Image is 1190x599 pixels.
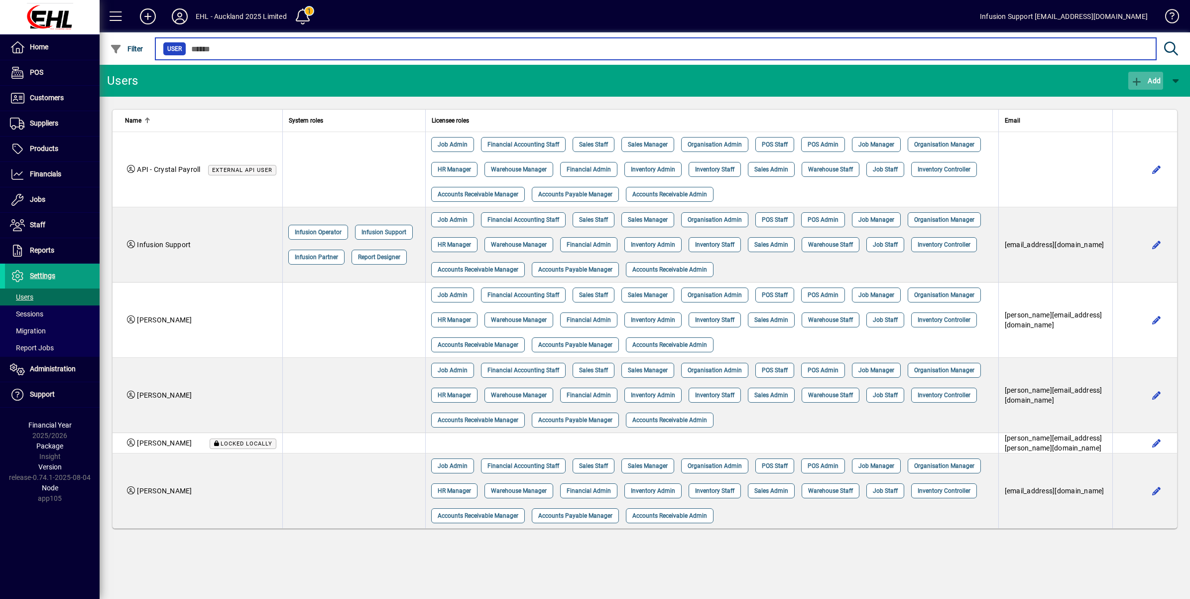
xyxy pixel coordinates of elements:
span: Job Admin [438,461,468,471]
span: Organisation Manager [914,290,974,300]
span: Inventory Controller [918,390,970,400]
span: Infusion Support [361,227,406,237]
span: Warehouse Manager [491,390,547,400]
span: Job Staff [873,486,898,496]
span: Financial Year [28,421,72,429]
button: Add [1128,72,1163,90]
a: Suppliers [5,111,100,136]
span: POS Admin [808,215,838,225]
span: Financial Accounting Staff [487,140,559,150]
span: Job Manager [858,140,894,150]
button: Profile [164,7,196,25]
span: Financial Admin [567,486,611,496]
span: Warehouse Staff [808,315,853,325]
span: Inventory Controller [918,164,970,174]
span: Infusion Partner [295,252,338,262]
span: Inventory Controller [918,486,970,496]
span: Accounts Receivable Admin [632,340,707,350]
span: Organisation Admin [688,365,742,375]
span: Suppliers [30,119,58,127]
span: Accounts Payable Manager [538,340,612,350]
span: Financial Admin [567,240,611,250]
span: [EMAIL_ADDRESS][DOMAIN_NAME] [1005,241,1104,249]
a: Knowledge Base [1158,2,1178,34]
span: Financial Accounting Staff [487,461,559,471]
span: HR Manager [438,240,471,250]
span: Warehouse Manager [491,240,547,250]
span: Inventory Admin [631,486,675,496]
span: Version [38,463,62,471]
span: Inventory Staff [695,486,734,496]
span: Products [30,145,58,152]
span: Migration [10,327,46,335]
span: Organisation Admin [688,461,742,471]
span: Warehouse Staff [808,164,853,174]
span: HR Manager [438,486,471,496]
a: Financials [5,162,100,187]
span: Job Staff [873,315,898,325]
span: Accounts Receivable Manager [438,265,518,275]
span: Report Jobs [10,344,54,352]
span: Financial Admin [567,390,611,400]
span: Sales Staff [579,461,608,471]
span: [PERSON_NAME][EMAIL_ADDRESS][PERSON_NAME][DOMAIN_NAME] [1005,434,1102,452]
span: Warehouse Staff [808,390,853,400]
span: Organisation Admin [688,140,742,150]
button: Edit [1149,161,1165,177]
span: Financials [30,170,61,178]
span: POS Staff [762,140,788,150]
a: Reports [5,238,100,263]
span: Organisation Manager [914,215,974,225]
span: POS Admin [808,290,838,300]
span: Organisation Manager [914,461,974,471]
span: [PERSON_NAME] [137,487,192,495]
span: Sales Staff [579,215,608,225]
span: External API user [212,167,272,173]
span: Add [1131,77,1161,85]
span: Accounts Receivable Admin [632,189,707,199]
span: POS Staff [762,365,788,375]
span: Sessions [10,310,43,318]
button: Edit [1149,435,1165,451]
a: Products [5,137,100,161]
span: Financial Accounting Staff [487,215,559,225]
a: Administration [5,357,100,382]
a: Jobs [5,187,100,212]
span: Warehouse Staff [808,486,853,496]
span: Job Manager [858,290,894,300]
span: Financial Admin [567,164,611,174]
span: Accounts Receivable Admin [632,415,707,425]
span: POS Staff [762,461,788,471]
span: Organisation Admin [688,215,742,225]
span: [PERSON_NAME][EMAIL_ADDRESS][DOMAIN_NAME] [1005,311,1102,329]
span: Administration [30,365,76,373]
a: Home [5,35,100,60]
span: Sales Admin [754,315,788,325]
span: Sales Manager [628,140,668,150]
span: POS Admin [808,461,838,471]
div: EHL - Auckland 2025 Limited [196,8,287,24]
span: HR Manager [438,390,471,400]
span: Name [125,115,141,126]
button: Edit [1149,387,1165,403]
span: Reports [30,246,54,254]
span: Sales Manager [628,461,668,471]
span: Sales Staff [579,365,608,375]
div: Users [107,73,149,89]
span: Organisation Admin [688,290,742,300]
div: Name [125,115,276,126]
span: User [167,44,182,54]
span: Sales Admin [754,240,788,250]
span: Sales Staff [579,290,608,300]
span: Sales Manager [628,215,668,225]
span: Report Designer [358,252,400,262]
span: Jobs [30,195,45,203]
span: Accounts Payable Manager [538,415,612,425]
span: Inventory Controller [918,315,970,325]
span: Accounts Payable Manager [538,511,612,521]
a: Users [5,289,100,305]
span: Package [36,442,63,450]
span: POS Admin [808,140,838,150]
span: Inventory Admin [631,390,675,400]
span: Job Staff [873,390,898,400]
